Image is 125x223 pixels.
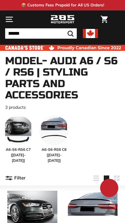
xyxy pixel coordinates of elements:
[98,11,111,28] a: Cart
[21,2,104,8] p: 📦 Customs Fees Prepaid for All US Orders!
[5,28,77,39] input: Search
[39,147,69,163] span: A6-S6-RS6 C8 [[DATE]-[DATE]]
[5,171,25,186] button: Filter
[98,179,120,199] inbox-online-store-chat: Shopify online store chat
[39,115,69,163] a: A6-S6-RS6 C8 [[DATE]-[DATE]]
[5,104,120,111] p: 3 products
[5,55,120,101] h1: Model- Audi A6 / S6 / RS6 | Styling Parts and Accessories
[3,115,33,163] a: A6-S6-RS6 C7 [[DATE]-[DATE]]
[3,147,33,163] span: A6-S6-RS6 C7 [[DATE]-[DATE]]
[50,14,75,25] img: Logo_285_Motorsport_areodynamics_components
